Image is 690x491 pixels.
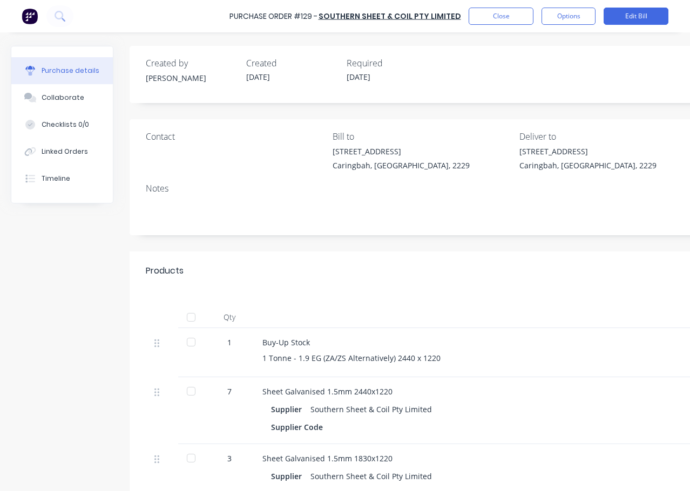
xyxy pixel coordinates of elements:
[42,174,70,183] div: Timeline
[246,57,338,70] div: Created
[11,57,113,84] button: Purchase details
[11,84,113,111] button: Collaborate
[42,120,89,129] div: Checklists 0/0
[205,306,254,328] div: Qty
[22,8,38,24] img: Factory
[319,11,461,22] a: Southern Sheet & Coil Pty Limited
[333,146,470,157] div: [STREET_ADDRESS]
[42,147,88,156] div: Linked Orders
[333,130,511,143] div: Bill to
[214,337,245,348] div: 1
[214,386,245,397] div: 7
[42,93,84,103] div: Collaborate
[11,111,113,138] button: Checklists 0/0
[271,419,332,435] div: Supplier Code
[146,57,238,70] div: Created by
[271,468,310,484] div: Supplier
[542,8,596,25] button: Options
[146,264,184,277] div: Products
[310,401,432,417] div: Southern Sheet & Coil Pty Limited
[519,146,657,157] div: [STREET_ADDRESS]
[11,165,113,192] button: Timeline
[229,11,317,22] div: Purchase Order #129 -
[310,468,432,484] div: Southern Sheet & Coil Pty Limited
[146,72,238,84] div: [PERSON_NAME]
[42,66,99,76] div: Purchase details
[271,401,310,417] div: Supplier
[347,57,438,70] div: Required
[333,160,470,171] div: Caringbah, [GEOGRAPHIC_DATA], 2229
[214,453,245,464] div: 3
[519,160,657,171] div: Caringbah, [GEOGRAPHIC_DATA], 2229
[146,130,324,143] div: Contact
[469,8,533,25] button: Close
[604,8,668,25] button: Edit Bill
[11,138,113,165] button: Linked Orders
